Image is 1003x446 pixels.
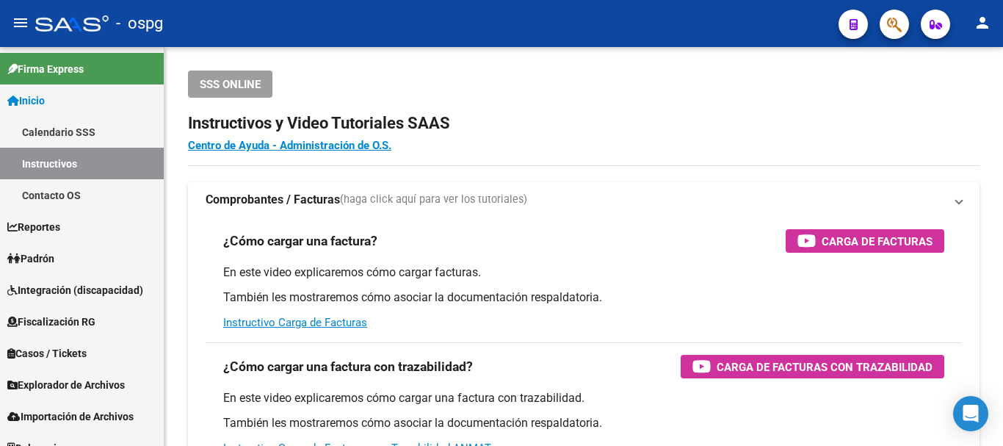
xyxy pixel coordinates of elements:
span: Padrón [7,251,54,267]
a: Instructivo Carga de Facturas [223,316,367,329]
button: Carga de Facturas con Trazabilidad [681,355,944,378]
span: Casos / Tickets [7,345,87,362]
h3: ¿Cómo cargar una factura? [223,231,377,251]
p: En este video explicaremos cómo cargar una factura con trazabilidad. [223,390,944,406]
span: Carga de Facturas con Trazabilidad [717,358,933,376]
button: SSS ONLINE [188,71,272,98]
button: Carga de Facturas [786,229,944,253]
span: Reportes [7,219,60,235]
h3: ¿Cómo cargar una factura con trazabilidad? [223,356,473,377]
p: También les mostraremos cómo asociar la documentación respaldatoria. [223,415,944,431]
span: Firma Express [7,61,84,77]
span: Integración (discapacidad) [7,282,143,298]
span: Explorador de Archivos [7,377,125,393]
span: Inicio [7,93,45,109]
span: Importación de Archivos [7,409,134,425]
strong: Comprobantes / Facturas [206,192,340,208]
span: (haga click aquí para ver los tutoriales) [340,192,527,208]
mat-icon: menu [12,14,29,32]
mat-icon: person [974,14,991,32]
span: - ospg [116,7,163,40]
div: Open Intercom Messenger [953,396,988,431]
span: Fiscalización RG [7,314,95,330]
p: En este video explicaremos cómo cargar facturas. [223,265,944,281]
span: Carga de Facturas [822,232,933,251]
a: Centro de Ayuda - Administración de O.S. [188,139,391,152]
p: También les mostraremos cómo asociar la documentación respaldatoria. [223,289,944,306]
span: SSS ONLINE [200,78,261,91]
h2: Instructivos y Video Tutoriales SAAS [188,109,980,137]
mat-expansion-panel-header: Comprobantes / Facturas(haga click aquí para ver los tutoriales) [188,182,980,217]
